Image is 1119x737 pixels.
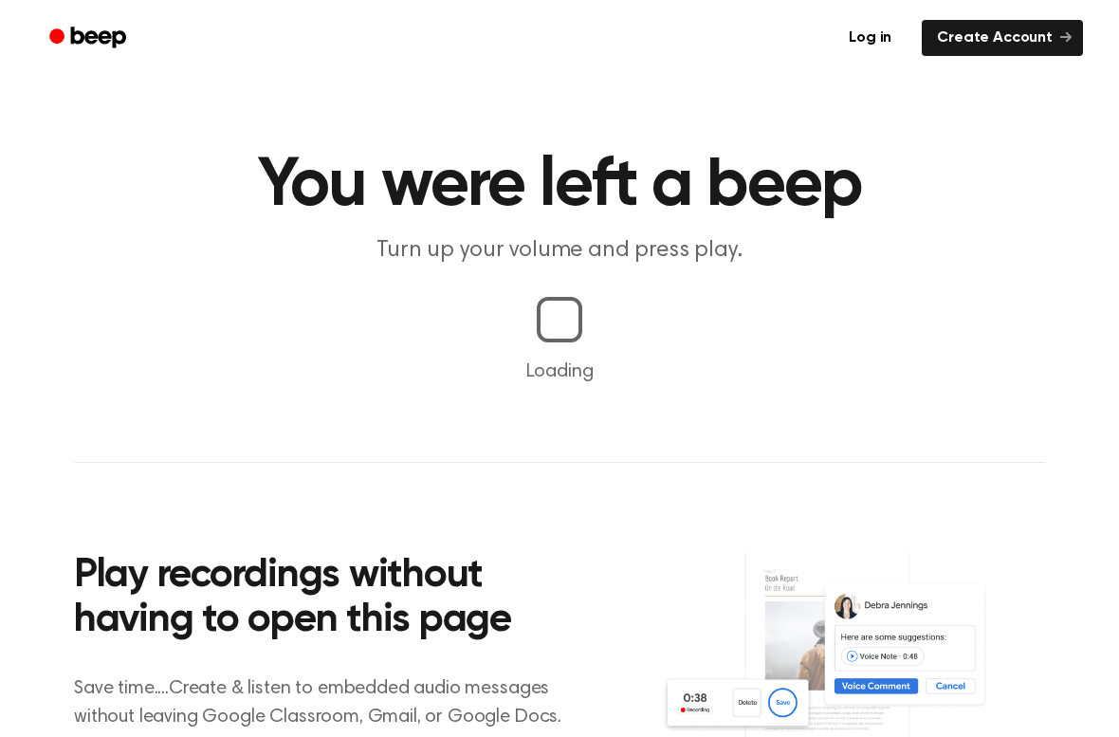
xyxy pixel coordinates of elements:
[23,358,1096,386] p: Loading
[74,152,1045,220] h1: You were left a beep
[830,16,910,60] a: Log in
[74,554,585,644] h2: Play recordings without having to open this page
[922,20,1083,56] a: Create Account
[195,235,924,267] p: Turn up your volume and press play.
[74,674,585,731] p: Save time....Create & listen to embedded audio messages without leaving Google Classroom, Gmail, ...
[36,20,143,57] a: Beep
